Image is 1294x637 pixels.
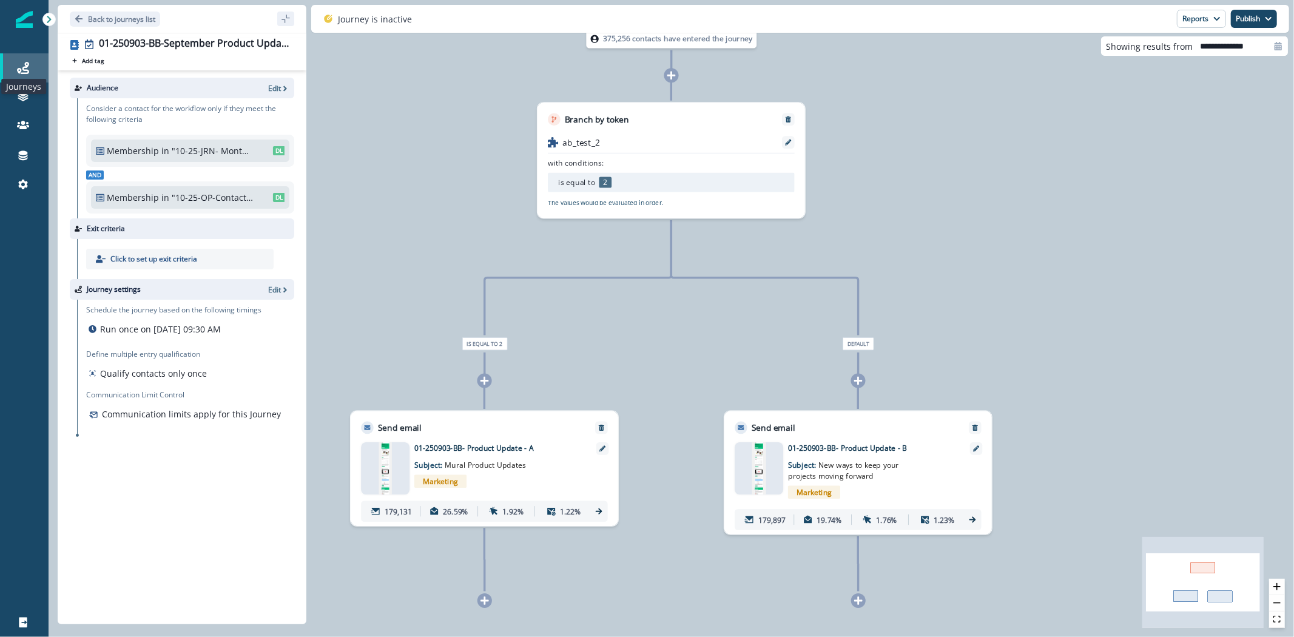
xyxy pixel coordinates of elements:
[548,158,604,169] p: with conditions:
[86,170,104,180] span: And
[414,442,582,453] p: 01-250903-BB- Product Update - A
[562,136,599,149] p: ab_test_2
[70,56,106,66] button: Add tag
[671,220,858,335] g: Edge from 86922a8d-bed7-4efd-a077-86fb682b4bd3 to node-edge-labela39c7204-9e9d-4802-8939-6aebc359...
[172,144,253,157] p: "10-25-JRN- Monthly Product Updates"
[88,14,155,24] p: Back to journeys list
[86,389,294,400] p: Communication Limit Control
[445,460,526,470] span: Mural Product Updates
[268,285,281,295] p: Edit
[87,284,141,295] p: Journey settings
[16,11,33,28] img: Inflection
[1231,10,1277,28] button: Publish
[560,506,581,517] p: 1.22%
[99,38,289,51] div: 01-250903-BB-September Product Update
[172,191,253,204] p: "10-25-OP-Contactable"
[378,422,422,434] p: Send email
[462,337,507,351] span: is equal to 2
[788,486,840,499] span: Marketing
[379,442,392,494] img: email asset unavailable
[350,411,619,527] div: Send emailRemoveemail asset unavailable01-250903-BB- Product Update - ASubject: Mural Product Upd...
[967,424,984,431] button: Remove
[934,514,954,525] p: 1.23%
[485,220,672,335] g: Edge from 86922a8d-bed7-4efd-a077-86fb682b4bd3 to node-edge-label5de83d79-96a7-492f-ba17-7fdc7f21...
[571,29,772,49] div: 375,256 contacts have entered the journey
[338,13,412,25] p: Journey is inactive
[1269,595,1285,612] button: zoom out
[110,254,197,265] p: Click to set up exit criteria
[843,337,874,351] span: Default
[758,337,959,351] div: Default
[70,12,160,27] button: Go back
[100,323,221,335] p: Run once on [DATE] 09:30 AM
[102,408,281,420] p: Communication limits apply for this Journey
[100,367,207,380] p: Qualify contacts only once
[503,506,524,517] p: 1.92%
[788,453,918,482] p: Subject:
[593,424,610,431] button: Remove
[268,285,289,295] button: Edit
[414,475,467,488] span: Marketing
[268,83,289,93] button: Edit
[817,514,842,525] p: 19.74%
[268,83,281,93] p: Edit
[603,33,752,44] p: 375,256 contacts have entered the journey
[599,177,612,188] p: 2
[1177,10,1226,28] button: Reports
[82,57,104,64] p: Add tag
[548,198,663,208] p: The values would be evaluated in order.
[788,460,899,480] span: New ways to keep your projects moving forward
[385,337,585,351] div: is equal to 2
[273,146,285,155] span: DL
[273,193,285,202] span: DL
[1106,40,1193,53] p: Showing results from
[788,442,955,453] p: 01-250903-BB- Product Update - B
[414,453,545,470] p: Subject:
[724,411,992,535] div: Send emailRemoveemail asset unavailable01-250903-BB- Product Update - BSubject: New ways to keep ...
[161,191,169,204] p: in
[1269,579,1285,595] button: zoom in
[752,442,766,494] img: email asset unavailable
[385,506,412,517] p: 179,131
[161,144,169,157] p: in
[86,305,261,315] p: Schedule the journey based on the following timings
[752,422,795,434] p: Send email
[558,177,595,188] p: is equal to
[107,191,159,204] p: Membership
[877,514,897,525] p: 1.76%
[443,506,468,517] p: 26.59%
[86,349,209,360] p: Define multiple entry qualification
[87,83,118,93] p: Audience
[277,12,294,26] button: sidebar collapse toggle
[758,514,786,525] p: 179,897
[780,116,797,123] button: Remove
[565,113,629,126] p: Branch by token
[1269,612,1285,628] button: fit view
[107,144,159,157] p: Membership
[87,223,125,234] p: Exit criteria
[537,102,806,218] div: Branch by tokenRemoveab_test_2with conditions:is equal to 2The values would be evaluated in order.
[86,103,294,125] p: Consider a contact for the workflow only if they meet the following criteria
